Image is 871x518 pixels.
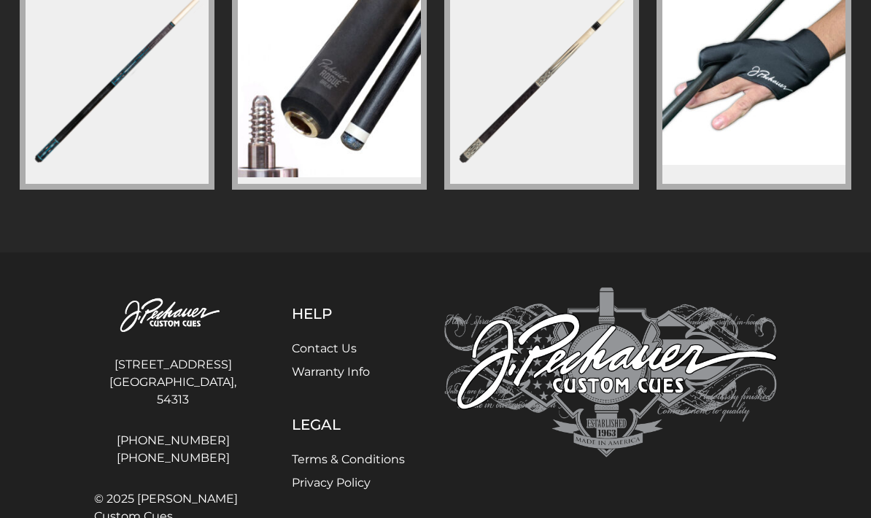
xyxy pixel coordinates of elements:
[292,416,405,433] h5: Legal
[292,341,357,355] a: Contact Us
[292,305,405,322] h5: Help
[292,452,405,466] a: Terms & Conditions
[292,476,371,490] a: Privacy Policy
[94,350,252,414] address: [STREET_ADDRESS] [GEOGRAPHIC_DATA], 54313
[94,287,252,345] img: Pechauer Custom Cues
[444,287,777,457] img: Pechauer Custom Cues
[94,432,252,449] a: [PHONE_NUMBER]
[94,449,252,467] a: [PHONE_NUMBER]
[292,365,370,379] a: Warranty Info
